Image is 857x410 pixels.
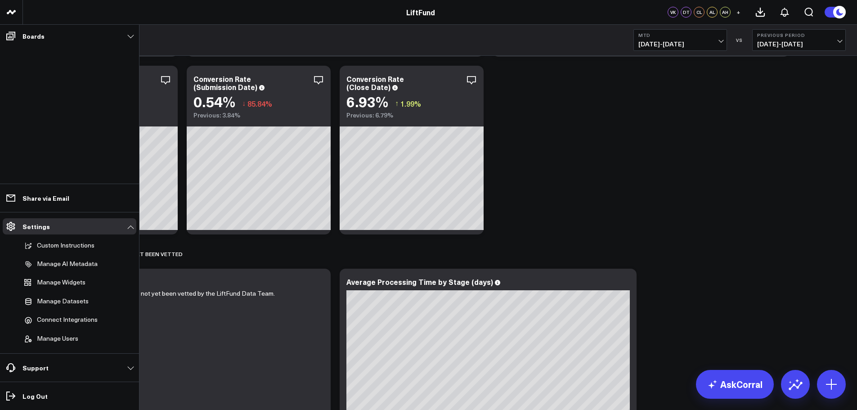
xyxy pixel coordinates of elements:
div: DT [681,7,691,18]
button: + [733,7,744,18]
div: VS [731,37,748,43]
p: Log Out [22,392,48,400]
span: [DATE] - [DATE] [757,41,841,48]
div: AH [720,7,731,18]
div: Previous: 6.79% [346,112,477,119]
span: ↓ [242,98,246,109]
p: Settings [22,223,50,230]
button: MTD[DATE]-[DATE] [633,29,727,51]
span: 1.99% [400,99,421,108]
b: MTD [638,32,722,38]
p: Support [22,364,49,371]
button: Custom Instructions [21,237,94,254]
div: Previous: 3.84% [193,112,324,119]
span: Manage Datasets [37,297,89,306]
div: CL [694,7,704,18]
div: AL [707,7,718,18]
a: Log Out [3,388,136,404]
button: Manage Users [21,330,78,347]
span: 85.84% [247,99,272,108]
div: 0.54% [193,93,235,109]
a: Connect Integrations [21,311,109,329]
span: [DATE] - [DATE] [638,41,722,48]
p: Share via Email [22,194,69,202]
a: Manage Widgets [21,274,109,291]
a: Manage AI Metadata [21,256,109,273]
p: Boards [22,32,45,40]
div: 6.93% [346,93,388,109]
span: Manage Users [37,335,78,343]
p: Custom Instructions [37,242,94,250]
b: Previous Period [757,32,841,38]
span: + [736,9,740,15]
a: Manage Datasets [21,293,109,310]
div: Average Processing Time by Stage (days) [346,277,493,287]
p: The visuals and results below have not yet been vetted by the LiftFund Data Team. [40,288,317,299]
span: Manage Widgets [37,279,85,287]
span: ↑ [395,98,399,109]
a: AskCorral [696,370,774,399]
a: LiftFund [406,7,435,17]
div: Conversion Rate (Submission Date) [193,74,257,92]
span: Connect Integrations [37,316,98,324]
div: VK [668,7,678,18]
p: Manage AI Metadata [37,260,98,268]
div: Conversion Rate (Close Date) [346,74,404,92]
button: Previous Period[DATE]-[DATE] [752,29,846,51]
